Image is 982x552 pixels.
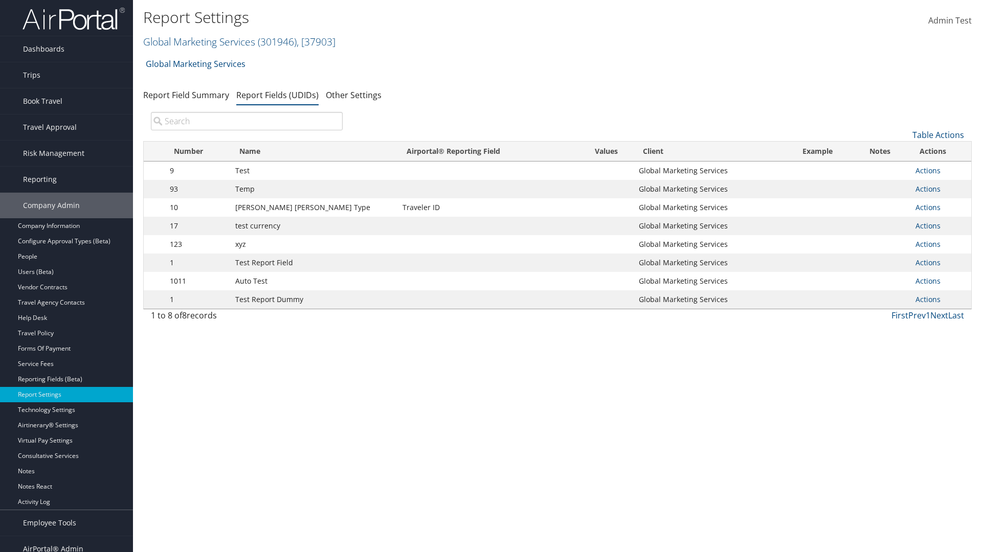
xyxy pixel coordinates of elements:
[230,162,397,180] td: Test
[326,89,382,101] a: Other Settings
[891,310,908,321] a: First
[165,235,230,254] td: 123
[165,272,230,290] td: 1011
[23,141,84,166] span: Risk Management
[634,254,793,272] td: Global Marketing Services
[634,235,793,254] td: Global Marketing Services
[151,309,343,327] div: 1 to 8 of records
[916,294,941,304] a: Actions
[916,239,941,249] a: Actions
[23,62,40,88] span: Trips
[143,35,336,49] a: Global Marketing Services
[634,142,793,162] th: Client
[230,180,397,198] td: Temp
[23,510,76,536] span: Employee Tools
[165,180,230,198] td: 93
[634,290,793,309] td: Global Marketing Services
[143,89,229,101] a: Report Field Summary
[230,254,397,272] td: Test Report Field
[165,254,230,272] td: 1
[23,193,80,218] span: Company Admin
[230,272,397,290] td: Auto Test
[236,89,319,101] a: Report Fields (UDIDs)
[908,310,926,321] a: Prev
[297,35,336,49] span: , [ 37903 ]
[23,114,77,140] span: Travel Approval
[916,221,941,231] a: Actions
[948,310,964,321] a: Last
[165,198,230,217] td: 10
[165,290,230,309] td: 1
[143,7,696,28] h1: Report Settings
[230,290,397,309] td: Test Report Dummy
[634,180,793,198] td: Global Marketing Services
[930,310,948,321] a: Next
[912,129,964,141] a: Table Actions
[151,112,343,130] input: Search
[165,142,230,162] th: Number
[397,142,579,162] th: Airportal&reg; Reporting Field
[793,142,860,162] th: Example
[860,142,911,162] th: Notes
[230,235,397,254] td: xyz
[165,162,230,180] td: 9
[916,276,941,286] a: Actions
[23,167,57,192] span: Reporting
[926,310,930,321] a: 1
[928,5,972,37] a: Admin Test
[397,198,579,217] td: Traveler ID
[146,54,245,74] a: Global Marketing Services
[165,217,230,235] td: 17
[928,15,972,26] span: Admin Test
[916,202,941,212] a: Actions
[23,88,62,114] span: Book Travel
[634,162,793,180] td: Global Marketing Services
[258,35,297,49] span: ( 301946 )
[634,198,793,217] td: Global Marketing Services
[579,142,634,162] th: Values
[916,166,941,175] a: Actions
[230,142,397,162] th: Name
[916,184,941,194] a: Actions
[182,310,187,321] span: 8
[910,142,971,162] th: Actions
[144,142,165,162] th: : activate to sort column descending
[23,7,125,31] img: airportal-logo.png
[634,217,793,235] td: Global Marketing Services
[230,217,397,235] td: test currency
[23,36,64,62] span: Dashboards
[916,258,941,267] a: Actions
[230,198,397,217] td: [PERSON_NAME] [PERSON_NAME] Type
[634,272,793,290] td: Global Marketing Services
